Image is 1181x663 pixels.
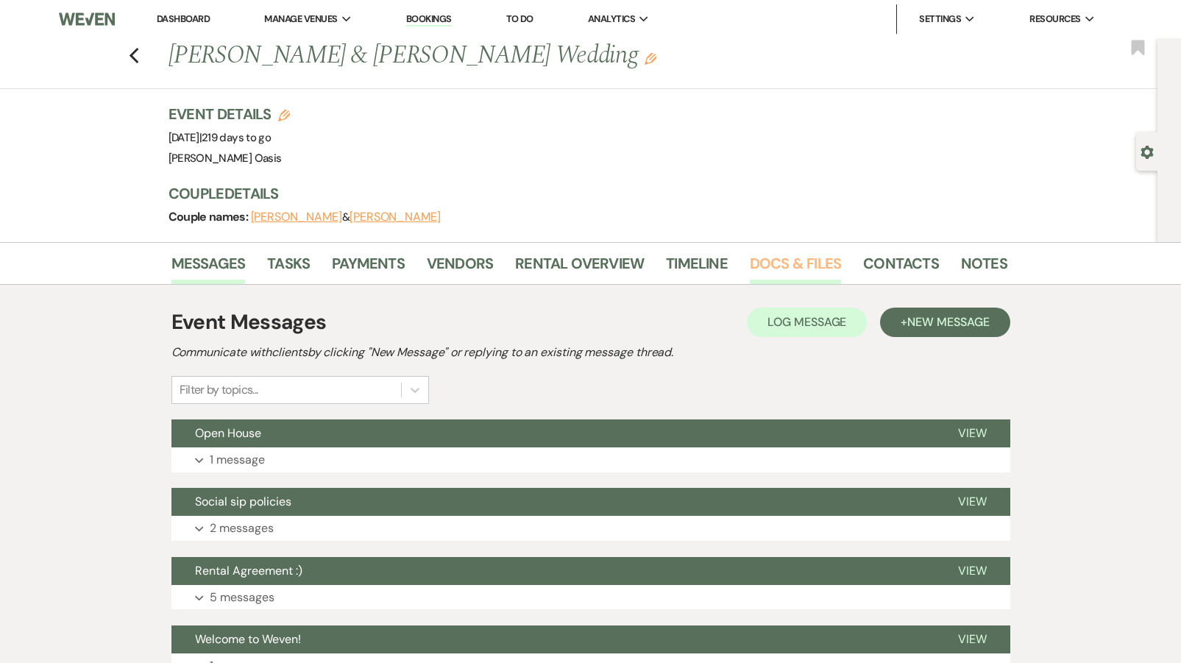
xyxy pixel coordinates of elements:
h1: Event Messages [171,307,327,338]
button: View [934,625,1010,653]
span: View [958,494,987,509]
button: 1 message [171,447,1010,472]
a: Docs & Files [750,252,841,284]
span: & [251,210,441,224]
p: 2 messages [210,519,274,538]
a: Contacts [863,252,939,284]
p: 5 messages [210,588,274,607]
button: Log Message [747,308,867,337]
span: View [958,631,987,647]
button: Rental Agreement :) [171,557,934,585]
a: Payments [332,252,405,284]
span: Open House [195,425,261,441]
button: Welcome to Weven! [171,625,934,653]
button: +New Message [880,308,1010,337]
span: Log Message [767,314,846,330]
button: [PERSON_NAME] [251,211,342,223]
button: 2 messages [171,516,1010,541]
button: View [934,557,1010,585]
span: View [958,563,987,578]
span: Social sip policies [195,494,291,509]
span: Manage Venues [264,12,337,26]
button: Open House [171,419,934,447]
button: View [934,488,1010,516]
span: Couple names: [169,209,251,224]
a: Bookings [406,13,452,26]
span: New Message [907,314,989,330]
span: Welcome to Weven! [195,631,301,647]
h1: [PERSON_NAME] & [PERSON_NAME] Wedding [169,38,828,74]
span: [PERSON_NAME] Oasis [169,151,282,166]
span: Analytics [588,12,635,26]
span: View [958,425,987,441]
span: 219 days to go [202,130,271,145]
h3: Couple Details [169,183,993,204]
h2: Communicate with clients by clicking "New Message" or replying to an existing message thread. [171,344,1010,361]
button: Open lead details [1141,144,1154,158]
button: 5 messages [171,585,1010,610]
a: Tasks [267,252,310,284]
button: Edit [645,52,656,65]
button: View [934,419,1010,447]
span: Resources [1029,12,1080,26]
div: Filter by topics... [180,381,258,399]
a: Vendors [427,252,493,284]
span: Rental Agreement :) [195,563,302,578]
a: Timeline [666,252,728,284]
a: Dashboard [157,13,210,25]
h3: Event Details [169,104,291,124]
img: Weven Logo [59,4,115,35]
a: Messages [171,252,246,284]
button: [PERSON_NAME] [350,211,441,223]
button: Social sip policies [171,488,934,516]
p: 1 message [210,450,265,469]
a: To Do [506,13,533,25]
span: [DATE] [169,130,272,145]
span: Settings [919,12,961,26]
a: Notes [961,252,1007,284]
a: Rental Overview [515,252,644,284]
span: | [199,130,271,145]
